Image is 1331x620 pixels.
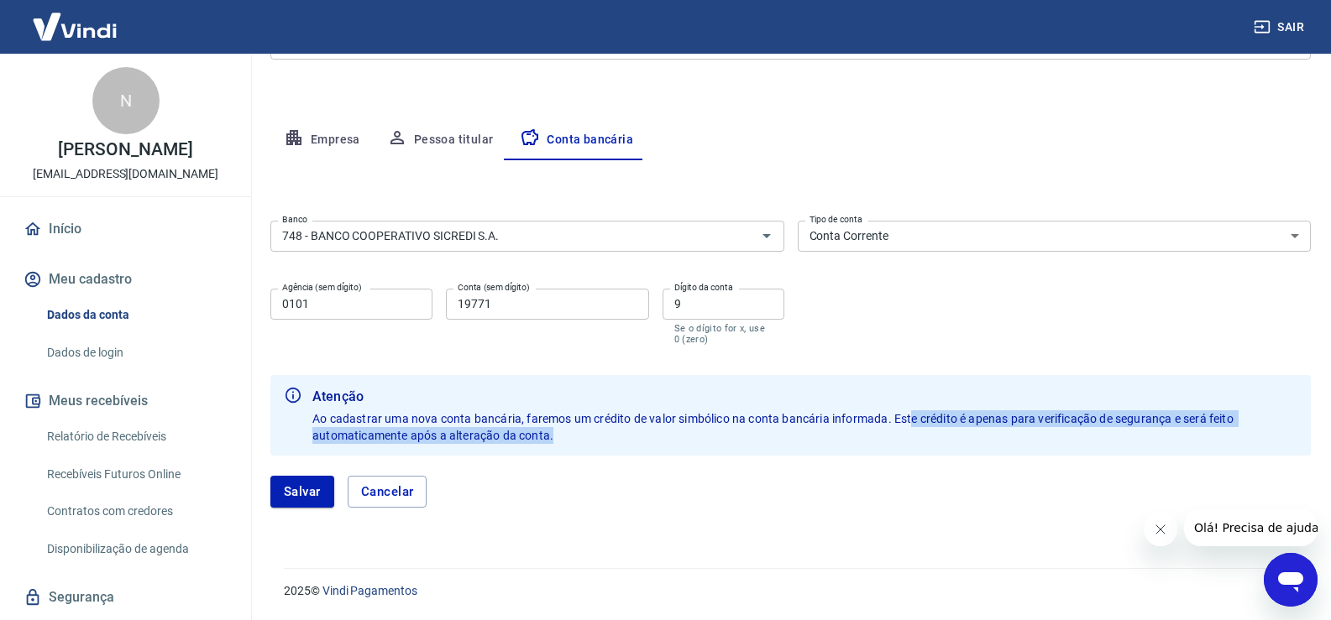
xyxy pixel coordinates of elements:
[92,67,160,134] div: N
[20,211,231,247] a: Início
[40,494,231,529] a: Contratos com credores
[810,213,862,226] label: Tipo de conta
[1250,12,1311,43] button: Sair
[40,457,231,492] a: Recebíveis Futuros Online
[20,579,231,616] a: Segurança
[40,298,231,332] a: Dados da conta
[40,336,231,370] a: Dados de login
[270,120,374,160] button: Empresa
[1144,513,1177,546] iframe: Fechar mensagem
[322,584,417,597] a: Vindi Pagamentos
[458,281,530,294] label: Conta (sem dígito)
[33,165,218,183] p: [EMAIL_ADDRESS][DOMAIN_NAME]
[284,582,1291,600] p: 2025 ©
[312,412,1236,442] span: Ao cadastrar uma nova conta bancária, faremos um crédito de valor simbólico na conta bancária inf...
[20,383,231,419] button: Meus recebíveis
[40,419,231,454] a: Relatório de Recebíveis
[282,281,362,294] label: Agência (sem dígito)
[674,281,733,294] label: Dígito da conta
[1184,509,1318,546] iframe: Mensagem da empresa
[348,476,427,508] button: Cancelar
[58,141,192,159] p: [PERSON_NAME]
[20,1,129,52] img: Vindi
[674,323,773,345] p: Se o dígito for x, use 0 (zero)
[312,387,1297,407] b: Atenção
[374,120,507,160] button: Pessoa titular
[1264,553,1318,607] iframe: Botão para abrir a janela de mensagens
[270,476,334,508] button: Salvar
[10,12,141,25] span: Olá! Precisa de ajuda?
[506,120,647,160] button: Conta bancária
[282,213,307,226] label: Banco
[755,224,778,247] button: Abrir
[40,532,231,566] a: Disponibilização de agenda
[20,261,231,298] button: Meu cadastro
